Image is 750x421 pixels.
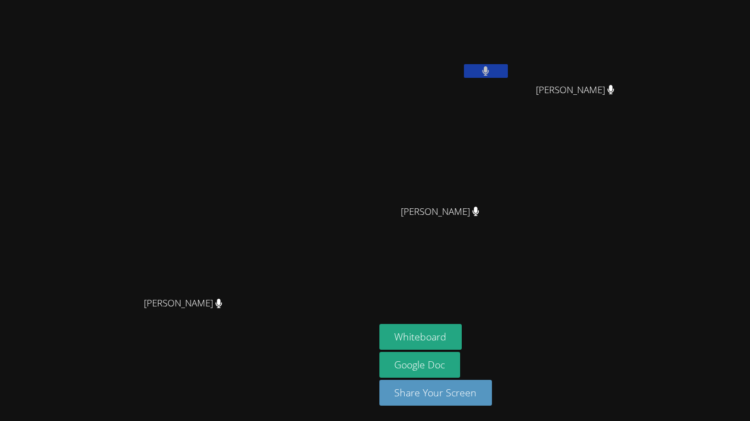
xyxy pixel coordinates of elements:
[401,204,479,220] span: [PERSON_NAME]
[144,295,222,311] span: [PERSON_NAME]
[536,82,614,98] span: [PERSON_NAME]
[379,352,461,378] a: Google Doc
[379,380,492,406] button: Share Your Screen
[379,324,462,350] button: Whiteboard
